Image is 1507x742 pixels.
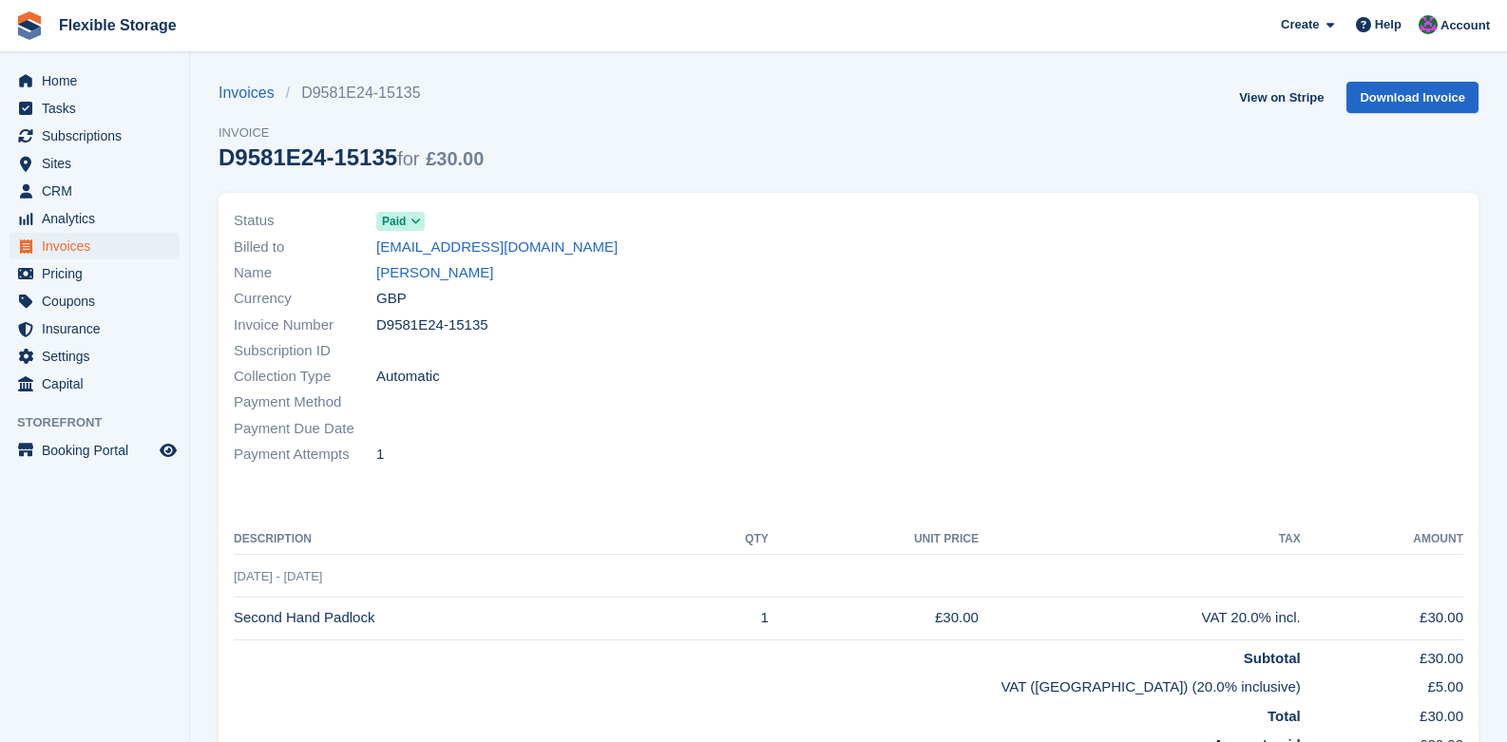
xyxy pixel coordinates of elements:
span: Account [1440,16,1490,35]
span: [DATE] - [DATE] [234,569,322,583]
span: Billed to [234,237,376,258]
span: Invoices [42,233,156,259]
td: £5.00 [1301,669,1463,698]
span: Home [42,67,156,94]
span: Analytics [42,205,156,232]
span: for [397,148,419,169]
span: Insurance [42,315,156,342]
a: menu [10,343,180,370]
span: Sites [42,150,156,177]
th: Amount [1301,524,1463,555]
th: Tax [979,524,1301,555]
a: [EMAIL_ADDRESS][DOMAIN_NAME] [376,237,618,258]
th: Description [234,524,693,555]
span: Invoice [219,124,484,143]
a: menu [10,67,180,94]
strong: Subtotal [1244,650,1301,666]
span: GBP [376,288,407,310]
a: [PERSON_NAME] [376,262,493,284]
a: Preview store [157,439,180,462]
td: £30.00 [769,597,979,639]
span: Booking Portal [42,437,156,464]
span: Capital [42,371,156,397]
a: menu [10,315,180,342]
a: Paid [376,210,425,232]
span: Payment Method [234,391,376,413]
td: £30.00 [1301,597,1463,639]
span: Storefront [17,413,189,432]
td: VAT ([GEOGRAPHIC_DATA]) (20.0% inclusive) [234,669,1301,698]
span: CRM [42,178,156,204]
a: menu [10,288,180,314]
td: Second Hand Padlock [234,597,693,639]
a: Download Invoice [1346,82,1478,113]
td: £30.00 [1301,639,1463,669]
th: Unit Price [769,524,979,555]
span: Name [234,262,376,284]
th: QTY [693,524,769,555]
img: stora-icon-8386f47178a22dfd0bd8f6a31ec36ba5ce8667c1dd55bd0f319d3a0aa187defe.svg [15,11,44,40]
span: £30.00 [426,148,484,169]
span: Collection Type [234,366,376,388]
td: £30.00 [1301,698,1463,728]
a: menu [10,371,180,397]
span: Automatic [376,366,440,388]
span: Invoice Number [234,314,376,336]
span: Subscription ID [234,340,376,362]
nav: breadcrumbs [219,82,484,105]
a: View on Stripe [1231,82,1331,113]
span: Paid [382,213,406,230]
span: Payment Due Date [234,418,376,440]
a: menu [10,233,180,259]
a: menu [10,260,180,287]
strong: Total [1268,708,1301,724]
span: Subscriptions [42,123,156,149]
a: Invoices [219,82,286,105]
a: menu [10,123,180,149]
a: menu [10,178,180,204]
a: Flexible Storage [51,10,184,41]
span: Pricing [42,260,156,287]
span: Tasks [42,95,156,122]
a: menu [10,95,180,122]
span: Settings [42,343,156,370]
a: menu [10,437,180,464]
span: Coupons [42,288,156,314]
a: menu [10,150,180,177]
span: Create [1281,15,1319,34]
span: Currency [234,288,376,310]
div: VAT 20.0% incl. [979,607,1301,629]
span: Help [1375,15,1402,34]
span: 1 [376,444,384,466]
div: D9581E24-15135 [219,144,484,170]
img: Daniel Douglas [1419,15,1438,34]
a: menu [10,205,180,232]
span: Status [234,210,376,232]
span: Payment Attempts [234,444,376,466]
span: D9581E24-15135 [376,314,488,336]
td: 1 [693,597,769,639]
